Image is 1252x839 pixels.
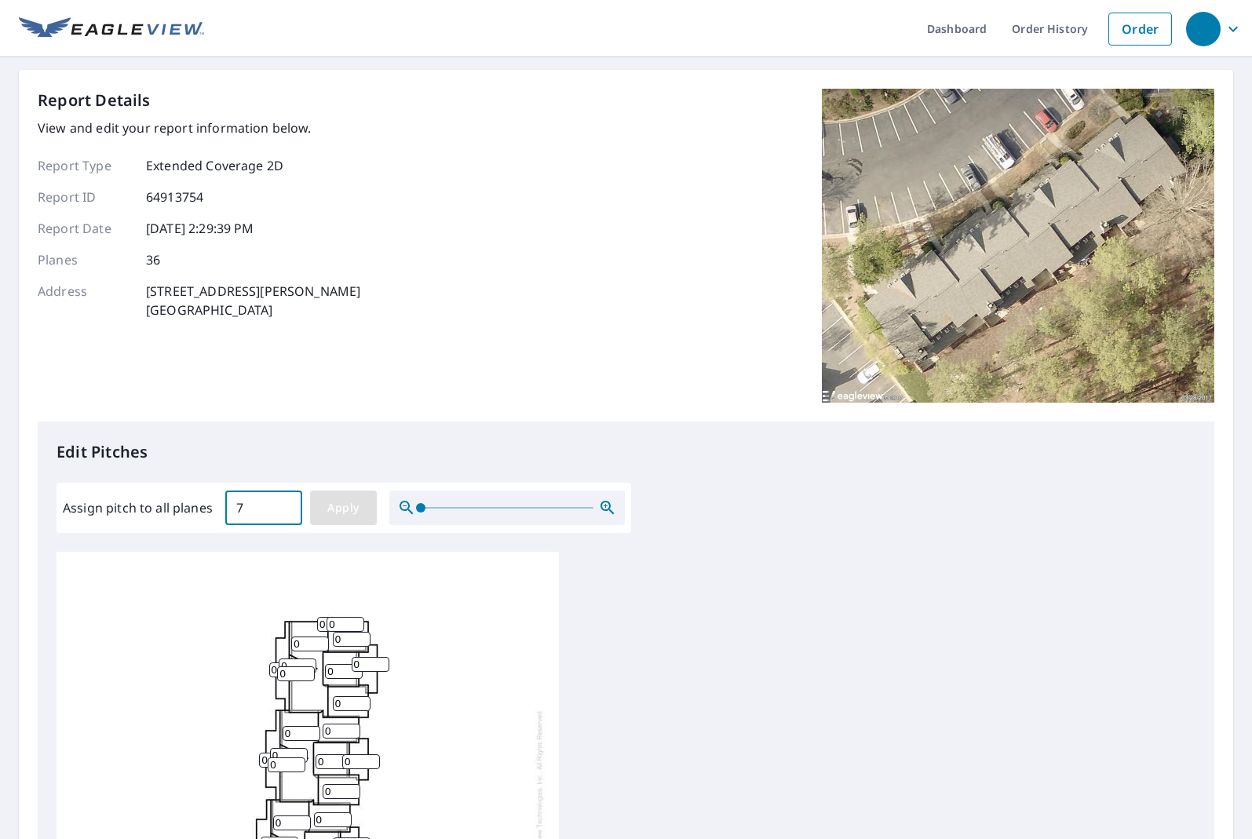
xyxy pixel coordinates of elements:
[310,491,377,525] button: Apply
[146,282,360,319] p: [STREET_ADDRESS][PERSON_NAME] [GEOGRAPHIC_DATA]
[63,498,213,517] label: Assign pitch to all planes
[822,89,1214,403] img: Top image
[146,250,160,269] p: 36
[38,89,151,112] p: Report Details
[38,188,132,206] p: Report ID
[57,440,1195,464] p: Edit Pitches
[38,219,132,238] p: Report Date
[19,17,204,41] img: EV Logo
[38,119,360,137] p: View and edit your report information below.
[146,188,203,206] p: 64913754
[38,156,132,175] p: Report Type
[323,498,364,518] span: Apply
[225,486,302,530] input: 00.0
[38,250,132,269] p: Planes
[146,156,283,175] p: Extended Coverage 2D
[1108,13,1172,46] a: Order
[146,219,254,238] p: [DATE] 2:29:39 PM
[38,282,132,319] p: Address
